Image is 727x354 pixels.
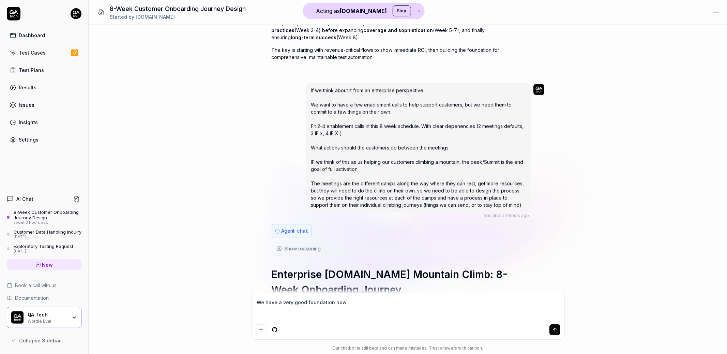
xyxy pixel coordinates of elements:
div: QA Tech [28,312,67,318]
h1: 8-Week Customer Onboarding Journey Design [110,4,246,13]
div: , about 3 hours ago [484,212,529,219]
div: [DATE] [14,249,73,254]
button: Show reasoning [272,241,510,255]
span: New [42,261,53,268]
a: Settings [7,133,81,146]
span: [DOMAIN_NAME] [136,14,175,20]
a: Test Cases [7,46,81,59]
a: Results [7,81,81,94]
div: Our chatbot is still beta and can make mistakes. Trust answers with caution. [251,345,565,351]
a: Customer Data Handling Inquiry[DATE] [7,229,81,239]
a: New [7,259,81,270]
div: Exploratory Testing Request [14,244,73,249]
button: Stop [393,5,411,16]
div: Settings [19,136,39,143]
div: Wordle Eval [28,318,67,323]
span: Collapse Sidebar [19,337,61,344]
a: Book a call with us [7,282,81,289]
p: The key is starting with revenue-critical flows to show immediate ROI, then building the foundati... [272,46,510,61]
div: about 3 hours ago [14,220,81,225]
a: Exploratory Testing Request[DATE] [7,244,81,254]
div: 8-Week Customer Onboarding Journey Design [14,209,81,221]
span: chat [297,228,309,234]
button: QA Tech LogoQA TechWordle Eval [7,307,81,328]
span: long-term success [291,34,337,40]
button: Collapse Sidebar [7,334,81,347]
span: Book a call with us [15,282,57,289]
div: Test Plans [19,67,44,74]
a: 8-Week Customer Onboarding Journey Designabout 3 hours ago [7,209,81,225]
a: Documentation [7,294,81,301]
p: Agent: [282,227,309,235]
h1: Enterprise [DOMAIN_NAME] Mountain Climb: 8-Week Onboarding Journey [272,267,510,297]
textarea: We have a very good foundation now. [256,297,560,322]
span: coverage and sophistication [364,27,433,33]
a: Dashboard [7,29,81,42]
p: This journey focuses on (Week 1-2) to demonstrate value, then builds (Week 3-4) before expanding ... [272,19,510,41]
div: Customer Data Handling Inquiry [14,229,81,235]
h4: AI Chat [16,195,33,203]
span: You [484,213,492,218]
div: [DATE] [14,235,81,239]
img: 7ccf6c19-61ad-4a6c-8811-018b02a1b829.jpg [533,84,544,95]
div: Dashboard [19,32,45,39]
div: Started by [110,13,246,20]
div: Test Cases [19,49,46,56]
a: Test Plans [7,63,81,77]
div: Issues [19,101,34,108]
button: Add attachment [256,324,267,335]
img: 7ccf6c19-61ad-4a6c-8811-018b02a1b829.jpg [71,8,81,19]
div: Insights [19,119,38,126]
span: Documentation [15,294,49,301]
span: If we think about it from an enterprise perspective. We want to have a few enablement calls to he... [311,87,524,208]
img: QA Tech Logo [11,311,24,324]
a: Insights [7,116,81,129]
span: Show reasoning [285,245,321,252]
a: Issues [7,98,81,112]
div: Results [19,84,36,91]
